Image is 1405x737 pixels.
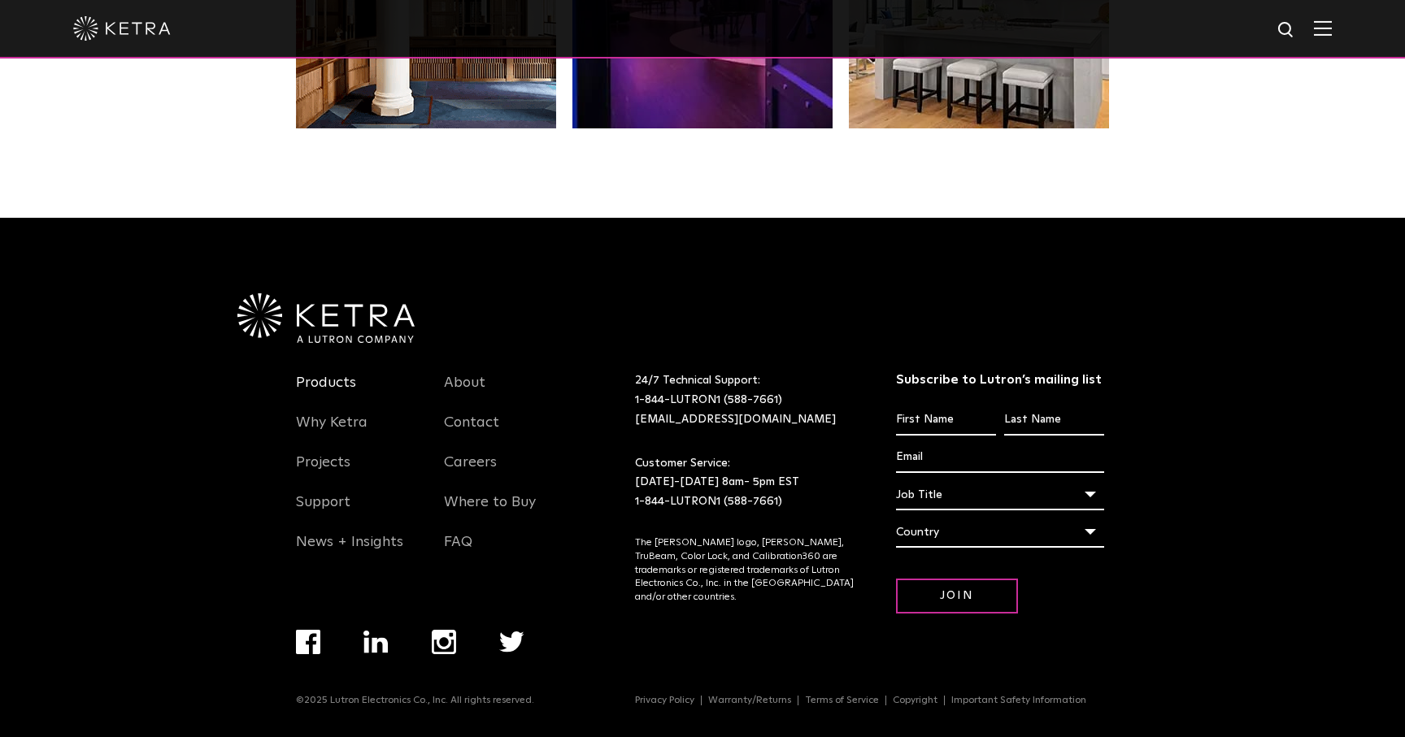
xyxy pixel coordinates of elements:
input: Email [896,442,1105,473]
a: Copyright [886,696,945,705]
div: Job Title [896,479,1105,510]
a: Projects [296,453,350,491]
a: Privacy Policy [629,696,702,705]
a: Why Ketra [296,414,368,451]
a: About [444,374,485,411]
a: 1-844-LUTRON1 (588-7661) [635,394,782,405]
div: Navigation Menu [296,630,567,695]
img: twitter [499,631,524,652]
a: Terms of Service [798,696,886,705]
p: ©2025 Lutron Electronics Co., Inc. All rights reserved. [296,695,534,706]
div: Navigation Menu [444,371,568,570]
img: facebook [296,630,320,654]
p: 24/7 Technical Support: [635,371,855,429]
a: Warranty/Returns [702,696,798,705]
img: linkedin [363,631,389,653]
a: FAQ [444,533,472,570]
a: Careers [444,453,497,491]
input: First Name [896,405,996,436]
img: search icon [1277,20,1297,41]
div: Country [896,517,1105,548]
p: Customer Service: [DATE]-[DATE] 8am- 5pm EST [635,454,855,512]
div: Navigation Menu [296,371,420,570]
a: 1-844-LUTRON1 (588-7661) [635,496,782,507]
h3: Subscribe to Lutron’s mailing list [896,371,1105,388]
input: Join [896,579,1018,613]
a: Where to Buy [444,493,536,531]
img: instagram [432,630,456,654]
img: Hamburger%20Nav.svg [1314,20,1332,36]
img: ketra-logo-2019-white [73,16,171,41]
input: Last Name [1004,405,1104,436]
a: Contact [444,414,499,451]
a: Important Safety Information [945,696,1093,705]
a: News + Insights [296,533,403,570]
a: [EMAIL_ADDRESS][DOMAIN_NAME] [635,414,836,425]
div: Navigation Menu [635,695,1109,706]
img: Ketra-aLutronCo_White_RGB [237,293,415,344]
a: Support [296,493,350,531]
a: Products [296,374,356,411]
p: The [PERSON_NAME] logo, [PERSON_NAME], TruBeam, Color Lock, and Calibration360 are trademarks or ... [635,536,855,605]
